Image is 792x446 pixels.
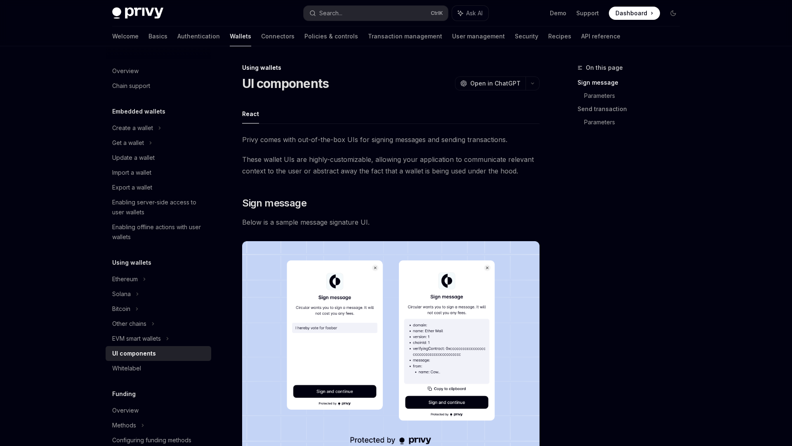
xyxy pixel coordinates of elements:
a: Overview [106,64,211,78]
a: Wallets [230,26,251,46]
button: Search...CtrlK [304,6,448,21]
span: Sign message [242,197,306,210]
div: Get a wallet [112,138,144,148]
span: Ask AI [466,9,483,17]
a: Policies & controls [304,26,358,46]
div: Chain support [112,81,150,91]
div: Bitcoin [112,304,130,314]
a: Basics [148,26,167,46]
a: Parameters [584,116,686,129]
span: Open in ChatGPT [470,79,521,88]
div: Overview [112,66,139,76]
button: Open in ChatGPT [455,76,526,90]
div: UI components [112,349,156,358]
div: Solana [112,289,131,299]
span: On this page [586,63,623,73]
a: Update a wallet [106,150,211,165]
div: Other chains [112,319,146,329]
span: Ctrl K [431,10,443,17]
h5: Funding [112,389,136,399]
a: Support [576,9,599,17]
a: Export a wallet [106,180,211,195]
span: Below is a sample message signature UI. [242,216,540,228]
a: Transaction management [368,26,442,46]
button: React [242,104,259,123]
a: Dashboard [609,7,660,20]
h5: Embedded wallets [112,107,165,116]
a: Enabling offline actions with user wallets [106,220,211,244]
img: dark logo [112,7,163,19]
div: Ethereum [112,274,138,284]
h1: UI components [242,76,329,91]
div: Enabling server-side access to user wallets [112,197,206,217]
span: These wallet UIs are highly-customizable, allowing your application to communicate relevant conte... [242,154,540,177]
a: Authentication [177,26,220,46]
a: Import a wallet [106,165,211,180]
div: Methods [112,420,136,430]
a: Enabling server-side access to user wallets [106,195,211,220]
div: Create a wallet [112,123,153,133]
a: Chain support [106,78,211,93]
button: Ask AI [452,6,488,21]
div: Whitelabel [112,363,141,373]
a: Whitelabel [106,361,211,376]
a: Demo [550,9,566,17]
a: Recipes [548,26,571,46]
a: Security [515,26,538,46]
span: Privy comes with out-of-the-box UIs for signing messages and sending transactions. [242,134,540,145]
div: Enabling offline actions with user wallets [112,222,206,242]
a: User management [452,26,505,46]
a: Sign message [577,76,686,89]
a: Send transaction [577,102,686,116]
a: Connectors [261,26,295,46]
a: UI components [106,346,211,361]
div: Search... [319,8,342,18]
a: API reference [581,26,620,46]
a: Welcome [112,26,139,46]
div: EVM smart wallets [112,334,161,344]
div: Overview [112,406,139,415]
h5: Using wallets [112,258,151,268]
div: Import a wallet [112,168,151,178]
div: Export a wallet [112,183,152,192]
div: Using wallets [242,64,540,72]
a: Parameters [584,89,686,102]
span: Dashboard [615,9,647,17]
a: Overview [106,403,211,418]
button: Toggle dark mode [667,7,680,20]
div: Configuring funding methods [112,435,191,445]
div: Update a wallet [112,153,155,163]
